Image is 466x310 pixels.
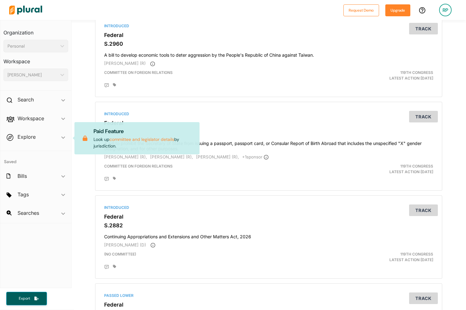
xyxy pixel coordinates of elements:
div: Add tags [113,83,116,87]
p: Paid Feature [94,127,195,135]
h4: A bill to prohibit the Secretary of State from issuing a passport, passport card, or Consular Rep... [104,138,433,152]
h3: Federal [104,214,433,220]
span: [PERSON_NAME] (D) [104,242,146,247]
span: [PERSON_NAME] (R), [196,154,239,159]
a: RP [434,1,457,19]
div: Introduced [104,111,433,117]
button: Track [409,204,438,216]
h4: Continuing Appropriations and Extensions and Other Matters Act, 2026 [104,231,433,240]
div: Latest Action: [DATE] [325,163,438,175]
button: Request Demo [343,4,379,16]
h3: Federal [104,302,433,308]
h3: Federal [104,120,433,126]
button: Upgrade [385,4,410,16]
button: Export [6,292,47,305]
button: Track [409,111,438,122]
h3: S.2882 [104,222,433,229]
div: Add Position Statement [104,177,109,182]
h3: S.2960 [104,41,433,47]
div: Latest Action: [DATE] [325,70,438,81]
button: Track [409,23,438,34]
span: Committee on Foreign Relations [104,164,173,168]
h4: A bill to develop economic tools to deter aggression by the People's Republic of China against Ta... [104,49,433,58]
div: Add Position Statement [104,265,109,270]
button: Track [409,292,438,304]
div: Latest Action: [DATE] [325,251,438,263]
div: Introduced [104,23,433,29]
div: Personal [8,43,58,49]
a: committee and legislator details [109,137,174,142]
div: Introduced [104,205,433,210]
h3: Workspace [3,52,68,66]
span: 119th Congress [400,164,433,168]
span: Export [14,296,34,301]
div: [PERSON_NAME] [8,72,58,78]
div: Add tags [113,177,116,180]
h3: S.2959 [104,129,433,135]
a: Request Demo [343,7,379,13]
h3: Organization [3,23,68,37]
a: Upgrade [385,7,410,13]
div: (no committee) [99,251,325,263]
h3: Federal [104,32,433,38]
span: [PERSON_NAME] (R) [104,61,146,66]
div: Add tags [113,265,116,268]
h4: Saved [0,151,71,166]
p: Look up by jurisdiction. [94,127,195,149]
span: 119th Congress [400,70,433,75]
h2: Bills [18,173,27,179]
span: [PERSON_NAME] (R), [104,154,147,159]
span: [PERSON_NAME] (R), [150,154,193,159]
div: Passed Lower [104,293,433,298]
div: Add Position Statement [104,83,109,88]
span: 119th Congress [400,252,433,256]
span: + 1 sponsor [242,154,269,159]
h2: Search [18,96,34,103]
span: Committee on Foreign Relations [104,70,173,75]
h2: Workspace [18,115,44,122]
div: RP [439,4,452,16]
